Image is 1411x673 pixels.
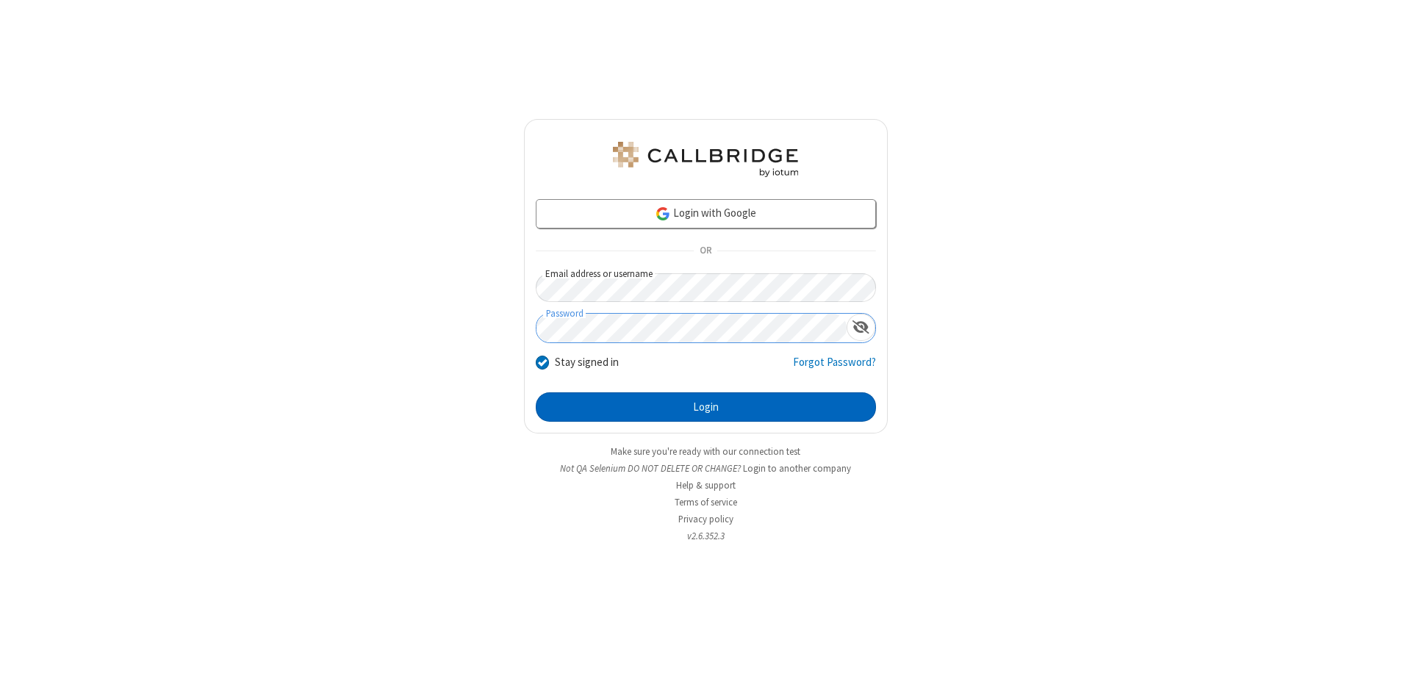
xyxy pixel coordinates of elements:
li: Not QA Selenium DO NOT DELETE OR CHANGE? [524,461,888,475]
img: google-icon.png [655,206,671,222]
div: Show password [847,314,875,341]
button: Login to another company [743,461,851,475]
a: Terms of service [675,496,737,508]
a: Help & support [676,479,736,492]
a: Login with Google [536,199,876,228]
img: QA Selenium DO NOT DELETE OR CHANGE [610,142,801,177]
a: Privacy policy [678,513,733,525]
li: v2.6.352.3 [524,529,888,543]
button: Login [536,392,876,422]
label: Stay signed in [555,354,619,371]
input: Password [536,314,847,342]
a: Make sure you're ready with our connection test [611,445,800,458]
a: Forgot Password? [793,354,876,382]
input: Email address or username [536,273,876,302]
span: OR [694,241,717,262]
